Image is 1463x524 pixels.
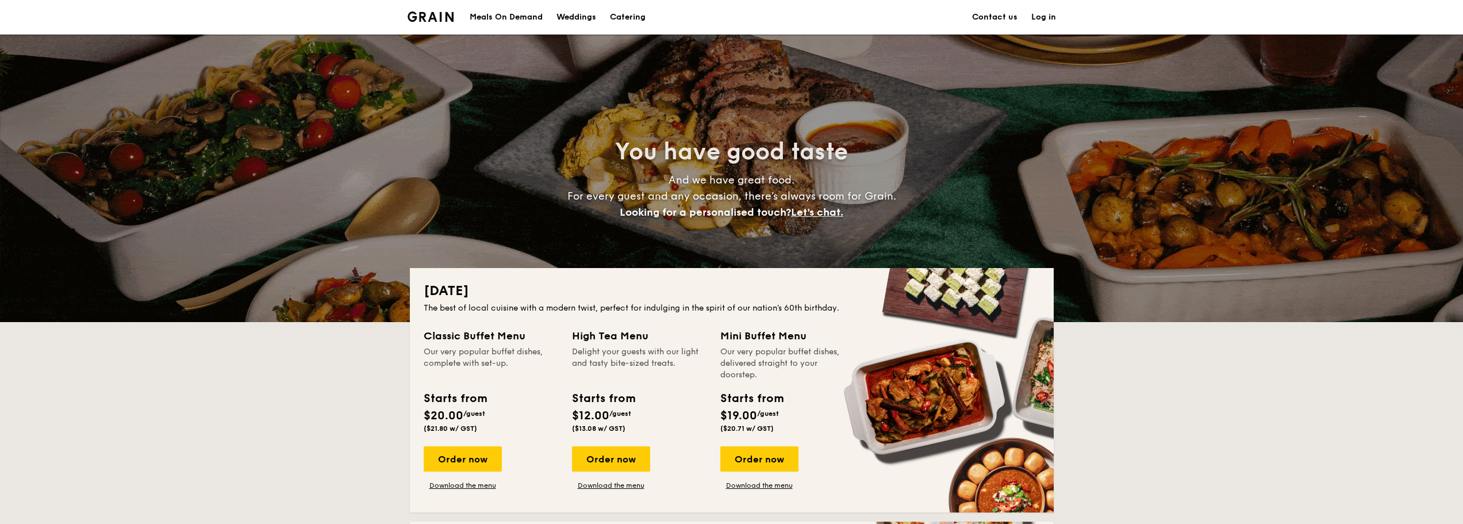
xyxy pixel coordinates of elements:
div: Our very popular buffet dishes, complete with set-up. [424,346,558,381]
div: Mini Buffet Menu [720,328,855,344]
span: /guest [463,410,485,418]
div: Our very popular buffet dishes, delivered straight to your doorstep. [720,346,855,381]
a: Download the menu [572,481,650,490]
a: Download the menu [720,481,798,490]
a: Download the menu [424,481,502,490]
span: ($21.80 w/ GST) [424,424,477,433]
div: Delight your guests with our light and tasty bite-sized treats. [572,346,706,381]
span: /guest [609,410,631,418]
span: ($20.71 w/ GST) [720,424,774,433]
div: Starts from [720,390,783,407]
div: High Tea Menu [572,328,706,344]
span: $19.00 [720,409,757,423]
span: You have good taste [615,138,848,166]
div: Order now [424,446,502,472]
span: Let's chat. [791,206,843,219]
div: Starts from [572,390,635,407]
h2: [DATE] [424,282,1040,300]
div: Order now [720,446,798,472]
img: Grain [408,12,454,22]
span: $20.00 [424,409,463,423]
span: $12.00 [572,409,609,423]
div: Classic Buffet Menu [424,328,558,344]
span: /guest [757,410,779,418]
div: The best of local cuisine with a modern twist, perfect for indulging in the spirit of our nation’... [424,303,1040,314]
span: ($13.08 w/ GST) [572,424,625,433]
span: Looking for a personalised touch? [620,206,791,219]
div: Order now [572,446,650,472]
a: Logotype [408,12,454,22]
div: Starts from [424,390,486,407]
span: And we have great food. For every guest and any occasion, there’s always room for Grain. [567,174,896,219]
